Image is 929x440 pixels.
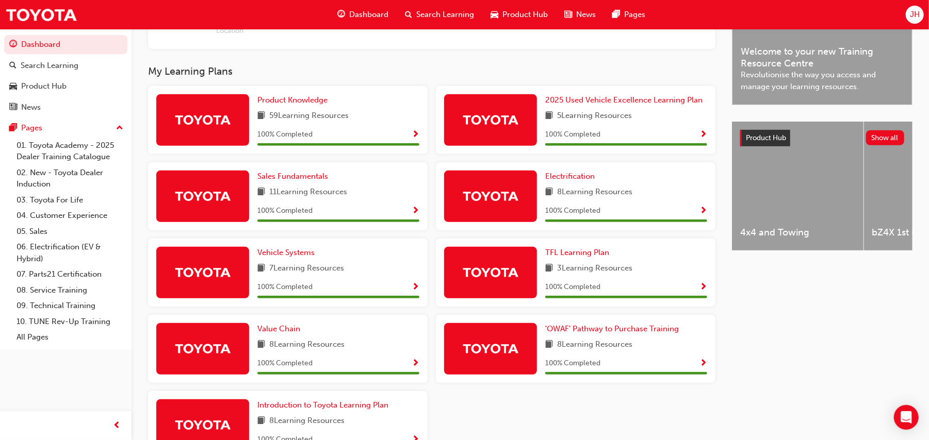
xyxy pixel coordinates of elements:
[257,110,265,123] span: book-icon
[564,8,572,21] span: news-icon
[5,3,77,26] img: Trak
[4,119,127,138] button: Pages
[699,357,707,370] button: Show Progress
[148,65,715,77] h3: My Learning Plans
[894,405,919,430] div: Open Intercom Messenger
[412,281,419,294] button: Show Progress
[699,359,707,368] span: Show Progress
[545,324,679,333] span: 'OWAF' Pathway to Purchase Training
[337,8,345,21] span: guage-icon
[116,122,123,135] span: up-icon
[174,187,231,205] img: Trak
[269,339,345,351] span: 8 Learning Resources
[412,207,419,216] span: Show Progress
[257,171,332,182] a: Sales Fundamentals
[545,248,609,257] span: TFL Learning Plan
[732,122,863,250] a: 4x4 and Towing
[257,281,313,293] span: 100 % Completed
[4,35,127,54] a: Dashboard
[12,224,127,240] a: 05. Sales
[21,101,41,113] div: News
[257,247,319,259] a: Vehicle Systems
[604,4,654,25] a: pages-iconPages
[113,419,121,432] span: prev-icon
[412,128,419,141] button: Show Progress
[12,192,127,208] a: 03. Toyota For Life
[257,262,265,275] span: book-icon
[462,111,519,129] img: Trak
[257,415,265,428] span: book-icon
[257,94,332,106] a: Product Knowledge
[9,124,17,133] span: pages-icon
[257,323,304,335] a: Value Chain
[557,262,632,275] span: 3 Learning Resources
[12,298,127,314] a: 09. Technical Training
[545,281,600,293] span: 100 % Completed
[741,69,904,92] span: Revolutionise the way you access and manage your learning resources.
[269,110,349,123] span: 59 Learning Resources
[866,130,905,145] button: Show all
[545,358,600,369] span: 100 % Completed
[257,399,393,411] a: Introduction to Toyota Learning Plan
[397,4,482,25] a: search-iconSearch Learning
[9,40,17,49] span: guage-icon
[4,33,127,119] button: DashboardSearch LearningProduct HubNews
[910,9,920,21] span: JH
[405,8,412,21] span: search-icon
[741,46,904,69] span: Welcome to your new Training Resource Centre
[746,133,786,142] span: Product Hub
[269,415,345,428] span: 8 Learning Resources
[257,172,328,181] span: Sales Fundamentals
[216,25,404,37] span: Location
[624,9,645,21] span: Pages
[482,4,556,25] a: car-iconProduct Hub
[12,138,127,165] a: 01. Toyota Academy - 2025 Dealer Training Catalogue
[462,263,519,281] img: Trak
[545,94,707,106] a: 2025 Used Vehicle Excellence Learning Plan
[699,205,707,217] button: Show Progress
[4,77,127,96] a: Product Hub
[557,339,632,351] span: 8 Learning Resources
[545,205,600,217] span: 100 % Completed
[545,339,553,351] span: book-icon
[269,186,347,199] span: 11 Learning Resources
[174,111,231,129] img: Trak
[699,283,707,292] span: Show Progress
[462,187,519,205] img: Trak
[21,122,42,134] div: Pages
[257,129,313,141] span: 100 % Completed
[257,400,388,410] span: Introduction to Toyota Learning Plan
[545,171,599,182] a: Electrification
[12,165,127,192] a: 02. New - Toyota Dealer Induction
[257,205,313,217] span: 100 % Completed
[699,130,707,140] span: Show Progress
[12,282,127,298] a: 08. Service Training
[502,9,548,21] span: Product Hub
[257,339,265,351] span: book-icon
[556,4,604,25] a: news-iconNews
[491,8,498,21] span: car-icon
[545,95,703,105] span: 2025 Used Vehicle Excellence Learning Plan
[412,205,419,217] button: Show Progress
[545,247,613,259] a: TFL Learning Plan
[699,128,707,141] button: Show Progress
[329,4,397,25] a: guage-iconDashboard
[699,281,707,294] button: Show Progress
[9,82,17,91] span: car-icon
[545,172,595,181] span: Electrification
[269,262,344,275] span: 7 Learning Resources
[21,80,67,92] div: Product Hub
[174,263,231,281] img: Trak
[174,416,231,434] img: Trak
[257,186,265,199] span: book-icon
[257,95,328,105] span: Product Knowledge
[576,9,596,21] span: News
[12,314,127,330] a: 10. TUNE Rev-Up Training
[349,9,388,21] span: Dashboard
[9,61,17,71] span: search-icon
[545,186,553,199] span: book-icon
[412,357,419,370] button: Show Progress
[545,110,553,123] span: book-icon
